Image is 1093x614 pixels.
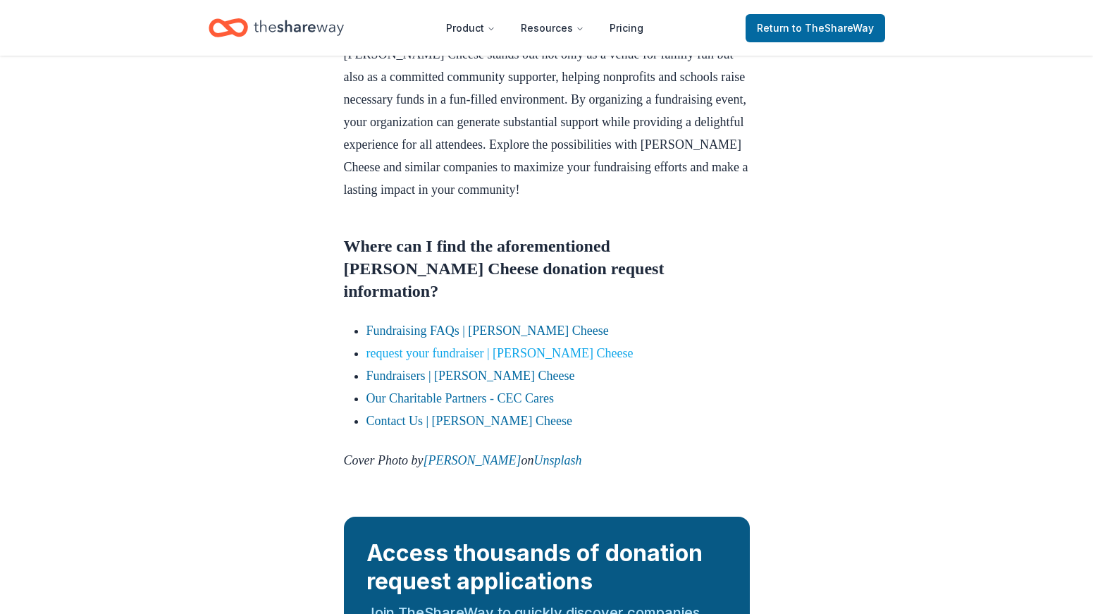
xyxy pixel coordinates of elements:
[746,14,885,42] a: Returnto TheShareWay
[510,14,595,42] button: Resources
[344,43,750,201] p: [PERSON_NAME] Cheese stands out not only as a venue for family fun but also as a committed commun...
[757,20,874,37] span: Return
[533,453,581,467] a: Unsplash
[435,11,655,44] nav: Main
[366,346,634,360] a: request your fundraiser | [PERSON_NAME] Cheese
[435,14,507,42] button: Product
[598,14,655,42] a: Pricing
[209,11,344,44] a: Home
[366,324,609,338] a: Fundraising FAQs | [PERSON_NAME] Cheese
[366,539,727,596] div: Access thousands of donation request applications
[344,235,750,302] h2: Where can I find the aforementioned [PERSON_NAME] Cheese donation request information?
[792,22,874,34] span: to TheShareWay
[366,391,554,405] a: Our Charitable Partners - CEC Cares
[366,369,575,383] a: Fundraisers | [PERSON_NAME] Cheese
[423,453,521,467] a: [PERSON_NAME]
[366,414,573,428] a: Contact Us | [PERSON_NAME] Cheese
[344,453,582,467] em: Cover Photo by on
